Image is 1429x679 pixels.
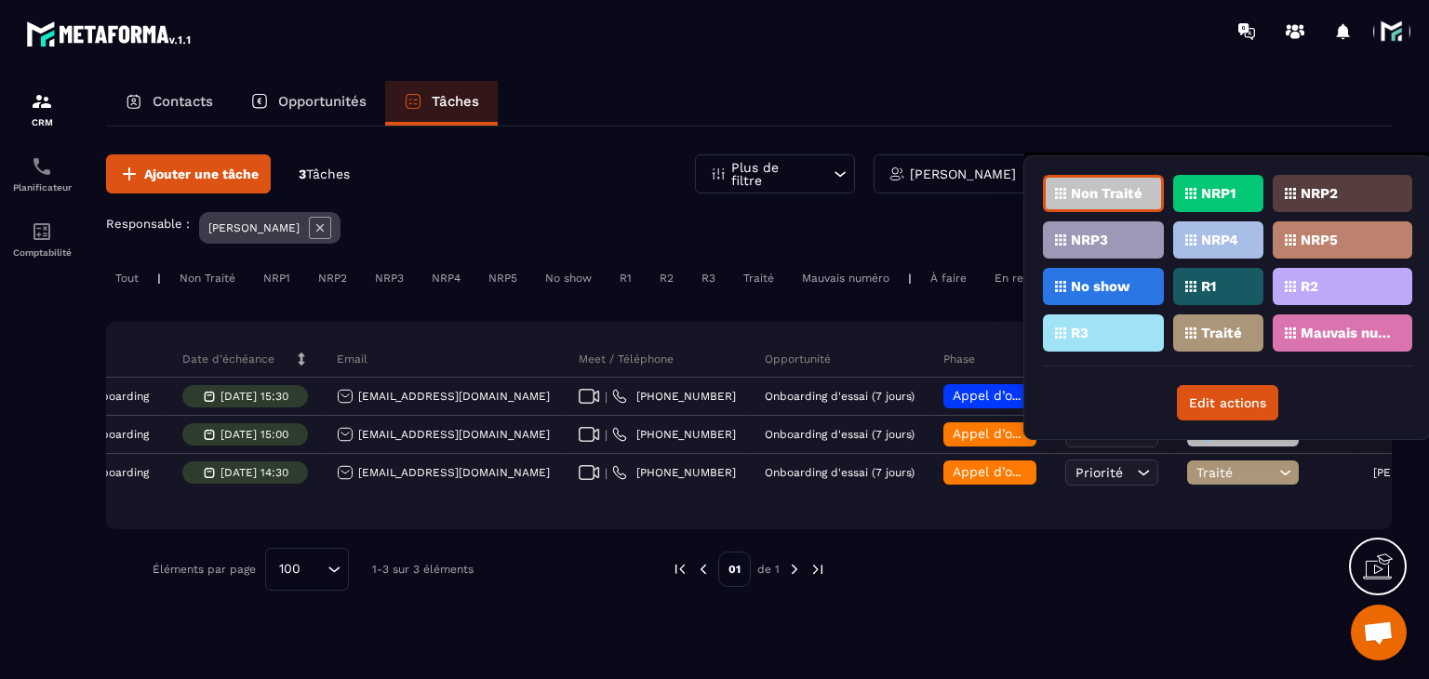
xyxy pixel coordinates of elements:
span: 100 [273,559,307,579]
p: Opportunité [765,352,831,366]
img: prev [695,561,712,578]
div: R3 [692,267,725,289]
p: Planificateur [5,182,79,193]
p: Meet / Téléphone [579,352,674,366]
p: [DATE] 15:00 [220,428,288,441]
p: Phase [943,352,975,366]
p: No show [1071,280,1130,293]
a: Contacts [106,81,232,126]
div: Traité [734,267,783,289]
p: [DATE] 15:30 [220,390,288,403]
div: NRP1 [254,267,300,289]
p: Tâches [432,93,479,110]
span: Traité [1196,465,1275,480]
span: | [605,466,608,480]
button: Ajouter une tâche [106,154,271,193]
p: [PERSON_NAME] [208,221,300,234]
p: Onboarding d'essai (7 jours) [765,466,915,479]
img: logo [26,17,194,50]
img: next [809,561,826,578]
div: NRP4 [422,267,470,289]
p: NRP1 [1201,187,1235,200]
div: NRP3 [366,267,413,289]
p: 01 [718,552,751,587]
img: accountant [31,220,53,243]
p: NRP2 [1301,187,1338,200]
p: 1-3 sur 3 éléments [372,563,474,576]
div: R1 [610,267,641,289]
span: Appel d’onboarding terminée [953,426,1139,441]
span: | [605,428,608,442]
div: No show [536,267,601,289]
p: Contacts [153,93,213,110]
p: Éléments par page [153,563,256,576]
p: Opportunités [278,93,367,110]
p: [DATE] 14:30 [220,466,288,479]
a: [PHONE_NUMBER] [612,465,736,480]
div: Tout [106,267,148,289]
div: Search for option [265,548,349,591]
div: R2 [650,267,683,289]
p: Comptabilité [5,247,79,258]
p: Non Traité [1071,187,1142,200]
p: NRP5 [1301,233,1338,246]
p: 3 [299,166,350,183]
span: Appel d’onboarding planifié [953,388,1129,403]
img: scheduler [31,155,53,178]
p: CRM [5,117,79,127]
p: Mauvais numéro [1301,326,1391,339]
input: Search for option [307,559,323,579]
p: NRP4 [1201,233,1238,246]
p: de 1 [757,562,780,577]
span: Priorité [1075,465,1123,480]
p: NRP3 [1071,233,1108,246]
p: Onboarding d'essai (7 jours) [765,390,915,403]
div: NRP2 [309,267,356,289]
p: R1 [1201,280,1216,293]
img: formation [31,90,53,113]
p: Date d’échéance [182,352,274,366]
div: À faire [921,267,976,289]
button: Edit actions [1177,385,1278,420]
a: accountantaccountantComptabilité [5,206,79,272]
span: Ajouter une tâche [144,165,259,183]
div: Non Traité [170,267,245,289]
p: R2 [1301,280,1318,293]
a: [PHONE_NUMBER] [612,389,736,404]
span: Tâches [306,166,350,181]
a: Tâches [385,81,498,126]
p: R3 [1071,326,1088,339]
a: formationformationCRM [5,76,79,141]
a: schedulerschedulerPlanificateur [5,141,79,206]
p: Traité [1201,326,1242,339]
div: En retard [985,267,1056,289]
div: Mauvais numéro [793,267,899,289]
img: next [786,561,803,578]
img: prev [672,561,688,578]
p: Email [337,352,367,366]
a: [PHONE_NUMBER] [612,427,736,442]
p: | [157,272,161,285]
p: Onboarding d'essai (7 jours) [765,428,915,441]
p: | [908,272,912,285]
div: Ouvrir le chat [1351,605,1407,660]
p: Plus de filtre [731,161,813,187]
a: Opportunités [232,81,385,126]
p: Responsable : [106,217,190,231]
p: [PERSON_NAME] [910,167,1016,180]
span: Appel d’onboarding terminée [953,464,1139,479]
div: NRP5 [479,267,527,289]
span: | [605,390,608,404]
